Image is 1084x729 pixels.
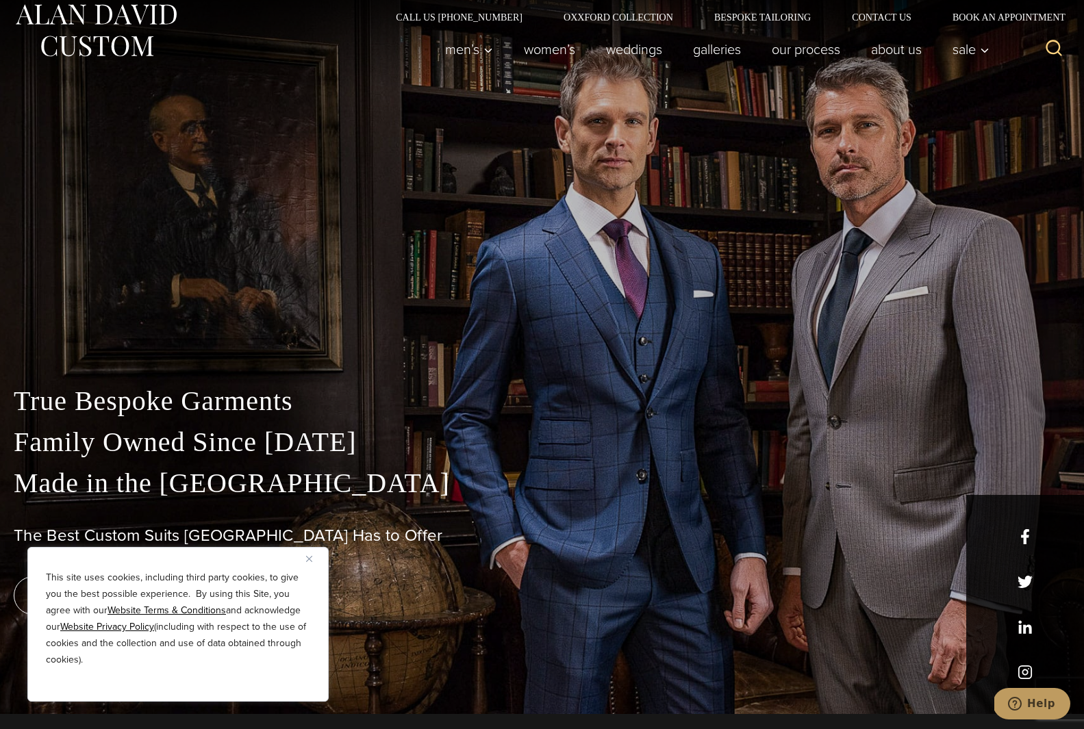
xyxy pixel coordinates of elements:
a: Website Terms & Conditions [108,603,226,617]
p: This site uses cookies, including third party cookies, to give you the best possible experience. ... [46,570,310,668]
button: View Search Form [1037,33,1070,66]
a: weddings [591,36,678,63]
a: About Us [856,36,937,63]
a: book an appointment [14,576,205,615]
iframe: Opens a widget where you can chat to one of our agents [994,688,1070,722]
a: Bespoke Tailoring [694,12,831,22]
h1: The Best Custom Suits [GEOGRAPHIC_DATA] Has to Offer [14,526,1070,546]
a: Galleries [678,36,757,63]
a: Women’s [509,36,591,63]
a: Our Process [757,36,856,63]
nav: Primary Navigation [430,36,997,63]
a: Call Us [PHONE_NUMBER] [375,12,543,22]
a: Oxxford Collection [543,12,694,22]
p: True Bespoke Garments Family Owned Since [DATE] Made in the [GEOGRAPHIC_DATA] [14,381,1070,504]
a: Contact Us [831,12,932,22]
nav: Secondary Navigation [375,12,1070,22]
button: Close [306,550,323,567]
button: Child menu of Men’s [430,36,509,63]
button: Sale sub menu toggle [937,36,997,63]
a: Book an Appointment [932,12,1070,22]
img: Close [306,556,312,562]
a: Website Privacy Policy [60,619,154,634]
